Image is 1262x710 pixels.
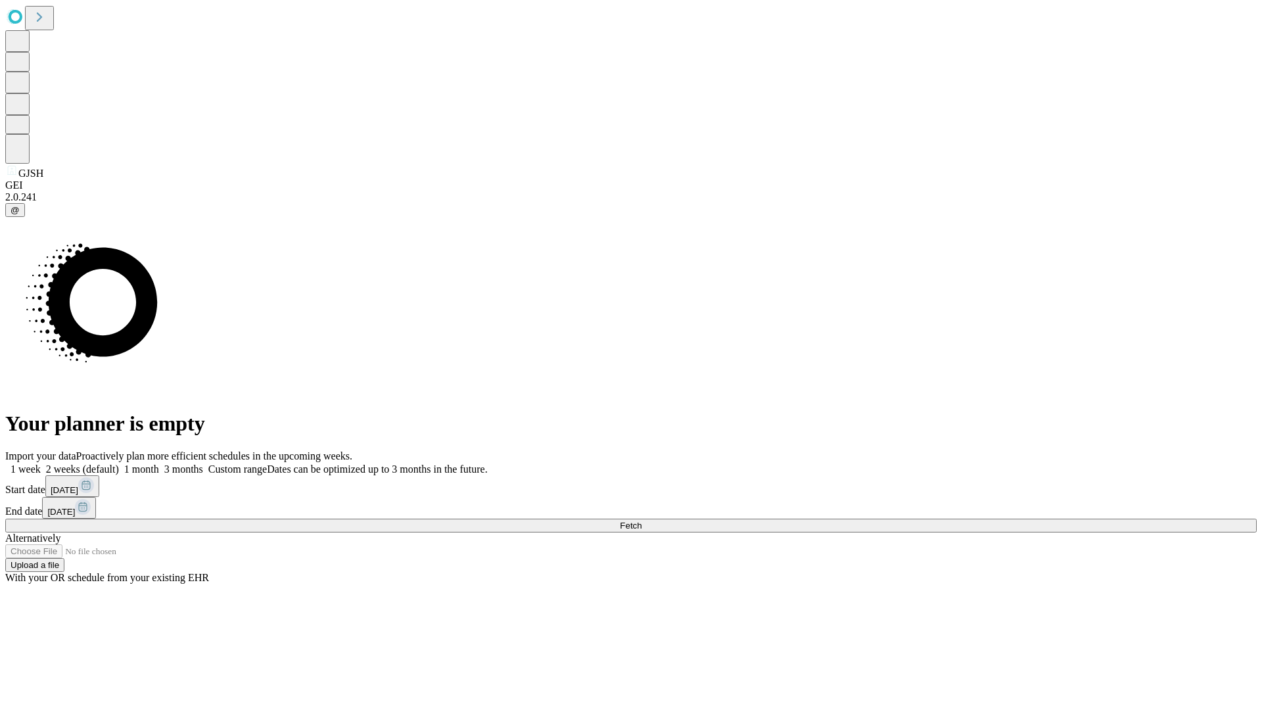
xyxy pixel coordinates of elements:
span: With your OR schedule from your existing EHR [5,572,209,583]
span: 3 months [164,463,203,475]
button: Upload a file [5,558,64,572]
span: 2 weeks (default) [46,463,119,475]
div: Start date [5,475,1257,497]
span: 1 month [124,463,159,475]
span: Alternatively [5,532,60,544]
span: Fetch [620,521,642,531]
button: Fetch [5,519,1257,532]
span: @ [11,205,20,215]
div: GEI [5,179,1257,191]
span: [DATE] [51,485,78,495]
span: Dates can be optimized up to 3 months in the future. [267,463,487,475]
div: End date [5,497,1257,519]
span: Proactively plan more efficient schedules in the upcoming weeks. [76,450,352,461]
h1: Your planner is empty [5,412,1257,436]
div: 2.0.241 [5,191,1257,203]
button: @ [5,203,25,217]
button: [DATE] [45,475,99,497]
span: GJSH [18,168,43,179]
span: 1 week [11,463,41,475]
span: [DATE] [47,507,75,517]
span: Import your data [5,450,76,461]
button: [DATE] [42,497,96,519]
span: Custom range [208,463,267,475]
